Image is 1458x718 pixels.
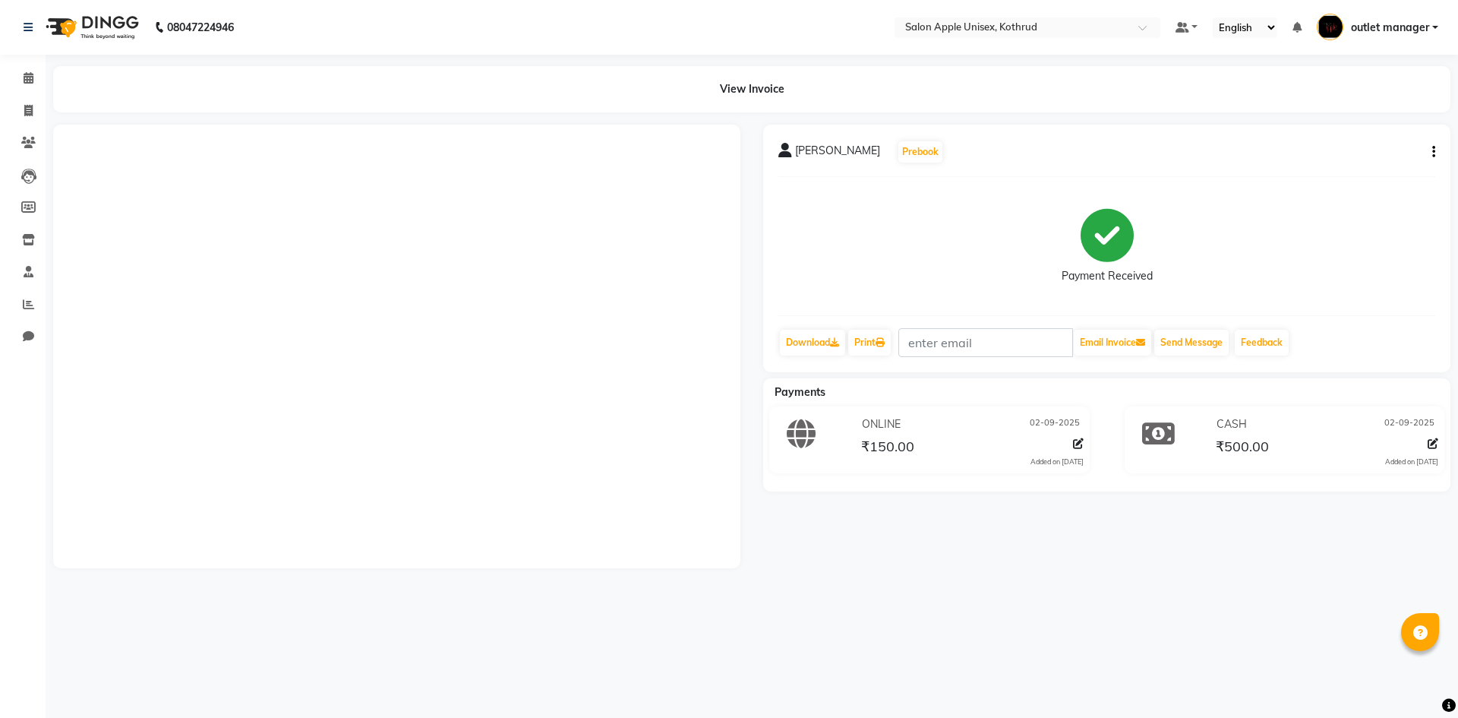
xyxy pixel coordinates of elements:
div: Added on [DATE] [1385,457,1438,467]
div: Payment Received [1062,268,1153,284]
span: [PERSON_NAME] [795,143,880,164]
img: outlet manager [1317,14,1343,40]
button: Prebook [898,141,942,163]
span: 02-09-2025 [1030,416,1080,432]
a: Feedback [1235,330,1289,356]
span: ₹500.00 [1216,438,1269,459]
iframe: chat widget [1394,657,1443,703]
span: Payments [775,385,825,399]
img: logo [39,6,143,49]
div: Added on [DATE] [1030,457,1084,467]
input: enter email [898,328,1073,357]
a: Print [848,330,891,356]
b: 08047224946 [167,6,234,49]
button: Email Invoice [1074,330,1151,356]
span: CASH [1217,416,1247,432]
span: ₹150.00 [861,438,914,459]
span: outlet manager [1351,20,1429,36]
span: ONLINE [862,416,901,432]
span: 02-09-2025 [1384,416,1434,432]
a: Download [780,330,845,356]
div: View Invoice [53,66,1450,112]
button: Send Message [1154,330,1229,356]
